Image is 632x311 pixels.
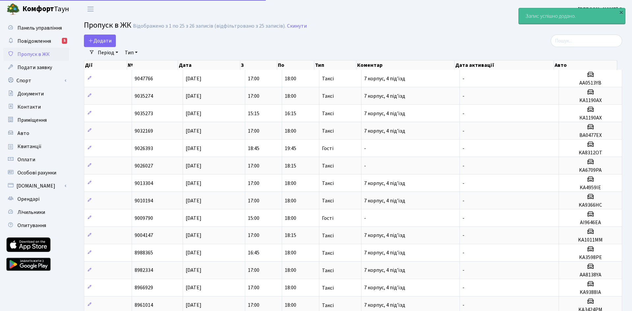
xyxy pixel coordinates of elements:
h5: AA8138YA [562,272,619,278]
span: 18:15 [285,232,296,239]
span: - [462,92,464,100]
span: 9026393 [135,145,153,152]
span: 17:00 [248,197,259,204]
span: 7 корпус, 4 під'їзд [364,75,405,82]
a: Приміщення [3,114,69,127]
span: - [462,145,464,152]
span: Таксі [322,303,334,308]
span: - [462,232,464,239]
span: Орендарі [17,195,39,203]
span: [DATE] [186,215,201,222]
button: Переключити навігацію [82,4,99,14]
div: × [618,9,624,15]
span: 17:00 [248,92,259,100]
span: 9047766 [135,75,153,82]
span: Таун [22,4,69,15]
span: - [462,267,464,274]
span: Таксі [322,233,334,238]
span: 17:00 [248,162,259,169]
h5: KA6709PA [562,167,619,173]
span: 7 корпус, 4 під'їзд [364,249,405,257]
span: 7 корпус, 4 під'їзд [364,267,405,274]
span: 18:15 [285,162,296,169]
span: 18:00 [285,284,296,292]
a: Лічильники [3,206,69,219]
a: Пропуск в ЖК [3,48,69,61]
span: 18:00 [285,92,296,100]
a: Авто [3,127,69,140]
span: 17:00 [248,75,259,82]
a: Опитування [3,219,69,232]
a: Тип [122,47,140,58]
span: 9004147 [135,232,153,239]
th: З [240,61,277,70]
span: Повідомлення [17,38,51,45]
span: 8966929 [135,284,153,292]
h5: BA0477EX [562,132,619,139]
span: - [462,180,464,187]
span: - [462,162,464,169]
span: Таксі [322,93,334,99]
span: 17:00 [248,267,259,274]
a: Повідомлення5 [3,35,69,48]
span: Панель управління [17,24,62,32]
span: 17:00 [248,180,259,187]
span: 7 корпус, 4 під'їзд [364,180,405,187]
h5: КА1190АХ [562,115,619,121]
h5: AI9646EA [562,220,619,226]
span: [DATE] [186,127,201,135]
span: - [462,284,464,292]
span: Таксі [322,163,334,168]
span: Подати заявку [17,64,52,71]
span: 18:00 [285,197,296,204]
span: 18:00 [285,249,296,257]
span: 16:45 [248,249,259,257]
span: - [462,197,464,204]
a: Контакти [3,100,69,114]
span: 9035274 [135,92,153,100]
span: Контакти [17,103,41,111]
span: 17:00 [248,127,259,135]
a: [PERSON_NAME] О. [578,5,624,13]
th: Авто [554,61,617,70]
input: Пошук... [551,35,622,47]
span: 7 корпус, 4 під'їзд [364,302,405,309]
span: [DATE] [186,145,201,152]
span: Гості [322,146,333,151]
span: Таксі [322,198,334,203]
span: [DATE] [186,75,201,82]
span: 19:45 [285,145,296,152]
span: 7 корпус, 4 під'їзд [364,92,405,100]
span: [DATE] [186,162,201,169]
span: 7 корпус, 4 під'їзд [364,197,405,204]
span: 7 корпус, 4 під'їзд [364,284,405,292]
span: Особові рахунки [17,169,56,176]
span: Авто [17,130,29,137]
span: 18:00 [285,215,296,222]
span: Таксі [322,181,334,186]
span: [DATE] [186,92,201,100]
span: - [364,162,366,169]
span: Таксі [322,111,334,116]
th: Дії [84,61,127,70]
div: 5 [62,38,67,44]
h5: KA8312OT [562,150,619,156]
span: Гості [322,216,333,221]
span: 18:00 [285,180,296,187]
h5: KA1011MM [562,237,619,243]
a: Особові рахунки [3,166,69,179]
a: Квитанції [3,140,69,153]
span: - [462,249,464,257]
span: Опитування [17,222,46,229]
th: Дата [178,61,240,70]
span: 9013304 [135,180,153,187]
span: - [364,145,366,152]
span: Таксі [322,128,334,134]
span: - [462,302,464,309]
span: Лічильники [17,209,45,216]
span: 15:15 [248,110,259,117]
span: 18:45 [248,145,259,152]
th: Коментар [356,61,455,70]
span: 8988365 [135,249,153,257]
span: - [462,110,464,117]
